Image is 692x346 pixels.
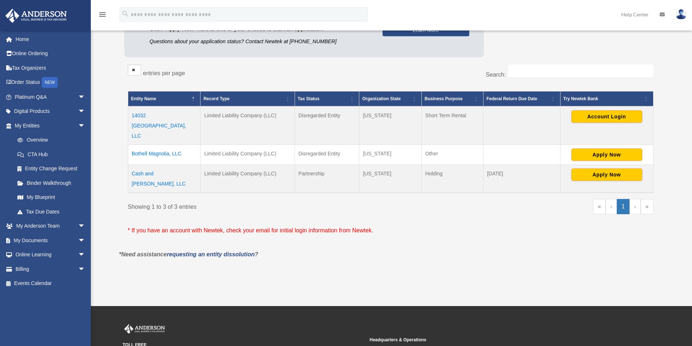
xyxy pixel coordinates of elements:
span: Business Purpose [425,96,463,101]
th: Record Type: Activate to sort [201,91,295,107]
div: Showing 1 to 3 of 3 entries [128,199,385,212]
label: Search: [486,72,506,78]
th: Federal Return Due Date: Activate to sort [483,91,560,107]
a: My Entitiesarrow_drop_down [5,118,93,133]
span: arrow_drop_down [78,219,93,234]
td: Cash and [PERSON_NAME], LLC [128,165,201,193]
td: [US_STATE] [359,145,422,165]
a: Next [630,199,641,214]
th: Entity Name: Activate to invert sorting [128,91,201,107]
a: My Anderson Teamarrow_drop_down [5,219,96,233]
td: Bothell Magnolia, LLC [128,145,201,165]
th: Tax Status: Activate to sort [295,91,359,107]
a: 1 [617,199,630,214]
small: Headquarters & Operations [370,336,612,344]
a: requesting an entity dissolution [167,251,255,257]
span: arrow_drop_down [78,262,93,277]
p: Questions about your application status? Contact Newtek at [PHONE_NUMBER] [150,37,372,46]
a: Previous [606,199,617,214]
a: Last [641,199,653,214]
em: *Need assistance ? [119,251,258,257]
td: Limited Liability Company (LLC) [201,165,295,193]
div: Try Newtek Bank [563,94,642,103]
a: Tax Due Dates [10,204,93,219]
a: CTA Hub [10,147,93,162]
span: Entity Name [131,96,156,101]
a: Online Learningarrow_drop_down [5,248,96,262]
span: arrow_drop_down [78,118,93,133]
button: Apply Now [571,148,642,161]
a: Overview [10,133,89,147]
td: [DATE] [483,165,560,193]
a: Order StatusNEW [5,75,96,90]
span: Organization State [362,96,401,101]
i: menu [98,10,107,19]
p: * If you have an account with Newtek, check your email for initial login information from Newtek. [128,225,653,236]
a: Digital Productsarrow_drop_down [5,104,96,119]
button: Apply Now [571,168,642,181]
th: Try Newtek Bank : Activate to sort [560,91,653,107]
a: Home [5,32,96,46]
button: Account Login [571,110,642,123]
th: Business Purpose: Activate to sort [421,91,483,107]
td: [US_STATE] [359,106,422,145]
span: arrow_drop_down [78,233,93,248]
a: menu [98,13,107,19]
span: Tax Status [298,96,320,101]
a: Tax Organizers [5,61,96,75]
a: Entity Change Request [10,162,93,176]
a: My Documentsarrow_drop_down [5,233,96,248]
a: Platinum Q&Aarrow_drop_down [5,90,96,104]
a: Billingarrow_drop_down [5,262,96,276]
span: Record Type [203,96,230,101]
span: arrow_drop_down [78,248,93,262]
td: Other [421,145,483,165]
a: Events Calendar [5,276,96,291]
a: First [593,199,606,214]
td: Holding [421,165,483,193]
td: Disregarded Entity [295,106,359,145]
td: [US_STATE] [359,165,422,193]
td: Short Term Rental [421,106,483,145]
label: entries per page [143,70,185,76]
td: Limited Liability Company (LLC) [201,145,295,165]
img: User Pic [676,9,687,20]
span: Federal Return Due Date [486,96,537,101]
td: Partnership [295,165,359,193]
td: 14032 [GEOGRAPHIC_DATA], LLC [128,106,201,145]
img: Anderson Advisors Platinum Portal [3,9,69,23]
td: Disregarded Entity [295,145,359,165]
a: Account Login [571,113,642,119]
a: Online Ordering [5,46,96,61]
i: search [121,10,129,18]
a: My Blueprint [10,190,93,205]
img: Anderson Advisors Platinum Portal [123,324,166,334]
span: arrow_drop_down [78,104,93,119]
th: Organization State: Activate to sort [359,91,422,107]
td: Limited Liability Company (LLC) [201,106,295,145]
span: arrow_drop_down [78,90,93,105]
div: NEW [42,77,58,88]
a: Binder Walkthrough [10,176,93,190]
